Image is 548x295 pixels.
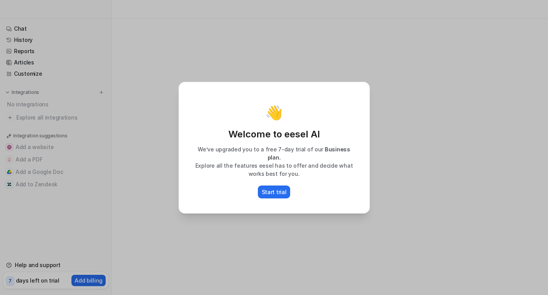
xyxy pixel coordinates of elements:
[188,161,361,178] p: Explore all the features eesel has to offer and decide what works best for you.
[262,188,287,196] p: Start trial
[188,128,361,141] p: Welcome to eesel AI
[265,105,283,120] p: 👋
[258,186,291,198] button: Start trial
[188,145,361,161] p: We’ve upgraded you to a free 7-day trial of our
